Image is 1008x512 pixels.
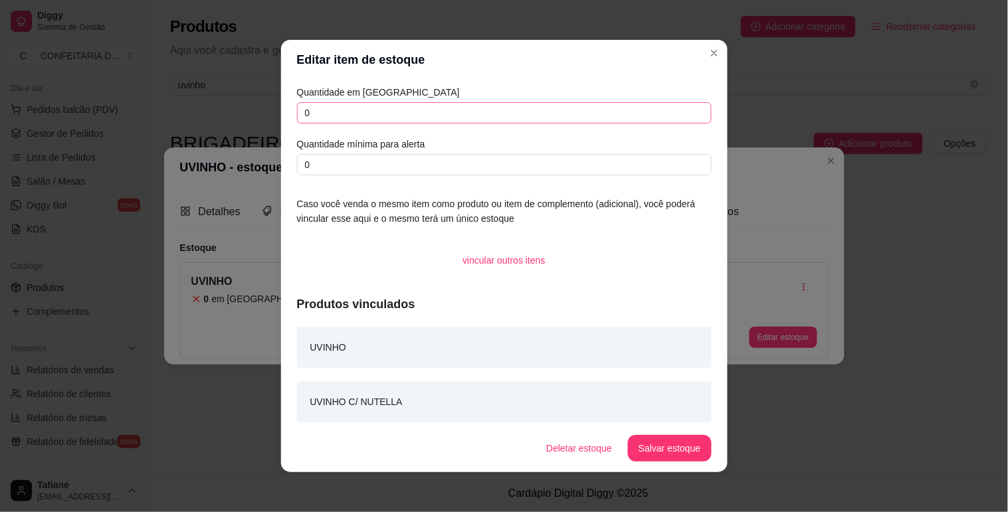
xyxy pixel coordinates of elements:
button: Close [704,43,725,64]
article: UVINHO [310,340,346,355]
article: UVINHO C/ NUTELLA [310,394,403,409]
button: Salvar estoque [628,435,711,462]
article: Produtos vinculados [297,295,712,313]
button: Deletar estoque [536,435,623,462]
article: Quantidade em [GEOGRAPHIC_DATA] [297,85,712,100]
article: Caso você venda o mesmo item como produto ou item de complemento (adicional), você poderá vincula... [297,197,712,226]
button: vincular outros itens [452,247,556,274]
article: Quantidade mínima para alerta [297,137,712,151]
header: Editar item de estoque [281,40,728,80]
